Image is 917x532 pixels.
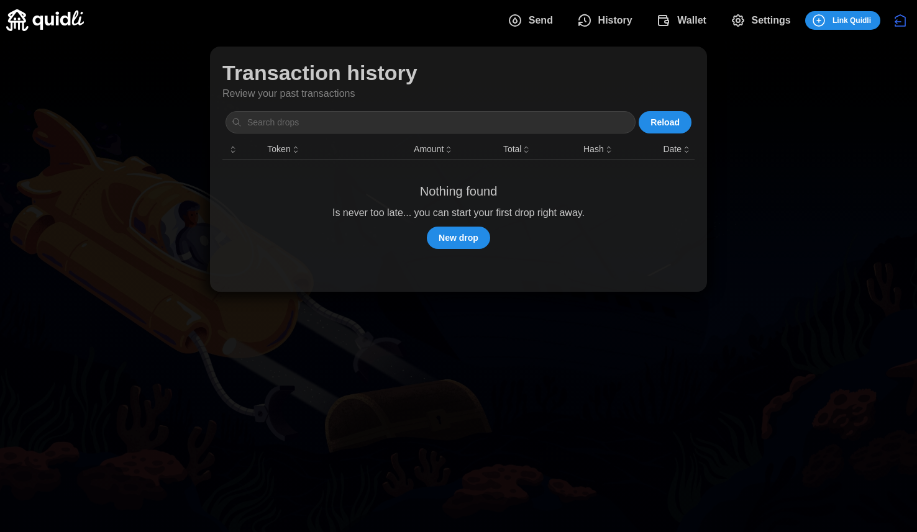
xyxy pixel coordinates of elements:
[567,7,647,34] button: History
[833,12,871,29] span: Link Quidli
[222,59,417,86] h1: Transaction history
[439,227,478,248] span: New drop
[414,143,454,156] button: Amount
[677,8,706,33] span: Wallet
[226,111,636,133] input: Search drops
[267,143,290,156] p: Token
[583,143,614,156] button: Hash
[721,7,805,34] button: Settings
[663,143,691,156] button: Date
[890,10,911,31] button: Disconnect
[414,143,444,156] p: Amount
[420,183,498,199] h1: Nothing found
[650,112,680,133] span: Reload
[498,7,567,34] button: Send
[583,143,604,156] p: Hash
[6,9,84,31] img: Quidli
[529,8,553,33] span: Send
[267,143,300,156] button: Token
[805,11,880,30] button: Link Quidli
[503,143,532,156] button: Total
[598,8,632,33] span: History
[332,205,585,221] p: Is never too late... you can start your first drop right away.
[222,86,355,102] p: Review your past transactions
[639,111,691,133] button: Reload
[752,8,791,33] span: Settings
[663,143,682,156] p: Date
[427,227,490,249] button: New drop
[503,143,522,156] p: Total
[647,7,721,34] button: Wallet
